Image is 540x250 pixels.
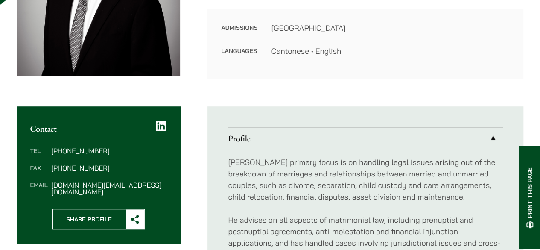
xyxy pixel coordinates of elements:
[228,127,503,150] a: Profile
[30,147,48,165] dt: Tel
[271,45,510,57] dd: Cantonese • English
[228,156,503,203] p: [PERSON_NAME] primary focus is on handling legal issues arising out of the breakdown of marriages...
[221,22,257,45] dt: Admissions
[30,182,48,195] dt: Email
[52,209,145,229] button: Share Profile
[30,124,167,134] h2: Contact
[53,209,126,229] span: Share Profile
[51,165,166,171] dd: [PHONE_NUMBER]
[156,120,166,132] a: LinkedIn
[51,147,166,154] dd: [PHONE_NUMBER]
[271,22,510,34] dd: [GEOGRAPHIC_DATA]
[30,165,48,182] dt: Fax
[221,45,257,57] dt: Languages
[51,182,166,195] dd: [DOMAIN_NAME][EMAIL_ADDRESS][DOMAIN_NAME]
